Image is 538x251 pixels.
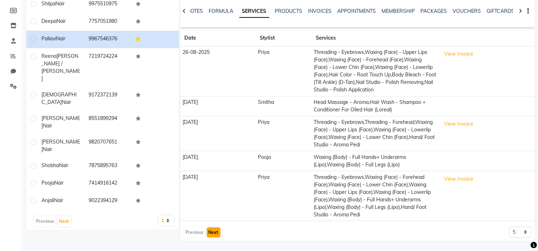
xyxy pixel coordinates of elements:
[441,49,477,60] button: View Invoice
[56,18,66,24] span: Nair
[180,171,256,221] td: [DATE]
[84,87,131,110] td: 9172372139
[275,8,303,14] a: PRODUCTS
[255,96,312,116] td: Smitha
[255,30,312,46] th: Stylist
[255,151,312,171] td: Pooja
[41,115,80,129] span: [PERSON_NAME]
[62,99,71,105] span: Nair
[54,197,63,204] span: Nair
[41,91,77,105] span: [DEMOGRAPHIC_DATA]
[441,119,477,130] button: View Invoice
[84,175,131,192] td: 7414916142
[55,0,65,7] span: Nair
[54,180,64,186] span: Nair
[59,162,68,169] span: Nair
[84,48,131,87] td: 7219724224
[255,46,312,96] td: Priya
[43,146,52,152] span: Nair
[312,46,439,96] td: Threading - Eyebrows,Waxing (Face) - Upper Lips (Face),Waxing (Face) - Forehead (Face),Waxing (Fa...
[56,35,65,42] span: Nair
[41,35,56,42] span: Pallavi
[180,96,256,116] td: [DATE]
[84,134,131,157] td: 9820707651
[312,96,439,116] td: Head Massage - Aroma,Hair Wash - Shampoo + Conditioner For Oiled Hair (Loreal)
[187,8,203,14] a: NOTES
[312,171,439,221] td: Threading - Eyebrows,Waxing (Face) - Forehead (Face),Waxing (Face) - Lower Chin (Face),Waxing (Fa...
[312,30,439,46] th: Services
[487,8,515,14] a: GIFTCARDS
[453,8,481,14] a: VOUCHERS
[180,30,256,46] th: Date
[41,0,55,7] span: Shilpa
[180,151,256,171] td: [DATE]
[382,8,415,14] a: MEMBERSHIP
[84,13,131,31] td: 7757051980
[308,8,332,14] a: INVOICES
[441,174,477,185] button: View Invoice
[84,110,131,134] td: 8551899294
[209,8,234,14] a: FORMULA
[41,53,80,82] span: [PERSON_NAME] / [PERSON_NAME]
[41,162,59,169] span: Shobha
[338,8,376,14] a: APPOINTMENTS
[421,8,447,14] a: PACKAGES
[312,151,439,171] td: Waxing (Body) - Full Hands+ Underarms (Lipo),Waxing (Body) - Full Legs (Lipo)
[84,192,131,210] td: 9022394129
[41,18,56,24] span: Deepa
[41,180,54,186] span: pooja
[180,116,256,151] td: [DATE]
[84,157,131,175] td: 7875895763
[57,216,71,226] button: Next
[41,53,56,59] span: Reena
[239,5,269,18] a: SERVICES
[207,227,220,237] button: Next
[84,31,131,48] td: 9967546376
[41,139,80,152] span: [PERSON_NAME]
[180,46,256,96] td: 26-08-2025
[43,122,52,129] span: Nair
[255,171,312,221] td: Priya
[255,116,312,151] td: Priya
[41,197,54,204] span: Anjali
[312,116,439,151] td: Threading - Eyebrows,Threading - Forehead,Waxing (Face) - Upper Lips (Face),Waxing (Face) - Lower...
